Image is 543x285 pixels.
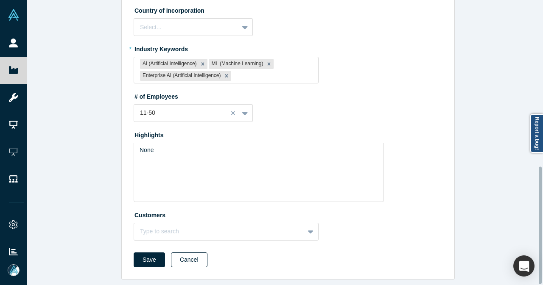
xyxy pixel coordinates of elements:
div: rdw-wrapper [134,143,384,202]
div: AI (Artificial Intelligence) [140,59,198,69]
a: Report a bug! [530,114,543,153]
div: ML (Machine Learning) [209,59,265,69]
div: rdw-editor [140,146,378,155]
img: Alchemist Vault Logo [8,9,20,21]
img: Mia Scott's Account [8,264,20,276]
div: Enterprise AI (Artificial Intelligence) [140,71,222,81]
div: Remove AI (Artificial Intelligence) [198,59,207,69]
span: None [140,147,154,153]
label: # of Employees [134,89,442,101]
div: Remove Enterprise AI (Artificial Intelligence) [222,71,231,81]
label: Industry Keywords [134,42,442,54]
label: Customers [134,208,442,220]
label: Highlights [134,128,442,140]
button: Cancel [171,252,207,267]
label: Country of Incorporation [134,3,442,15]
button: Save [134,252,165,267]
div: Remove ML (Machine Learning) [264,59,274,69]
